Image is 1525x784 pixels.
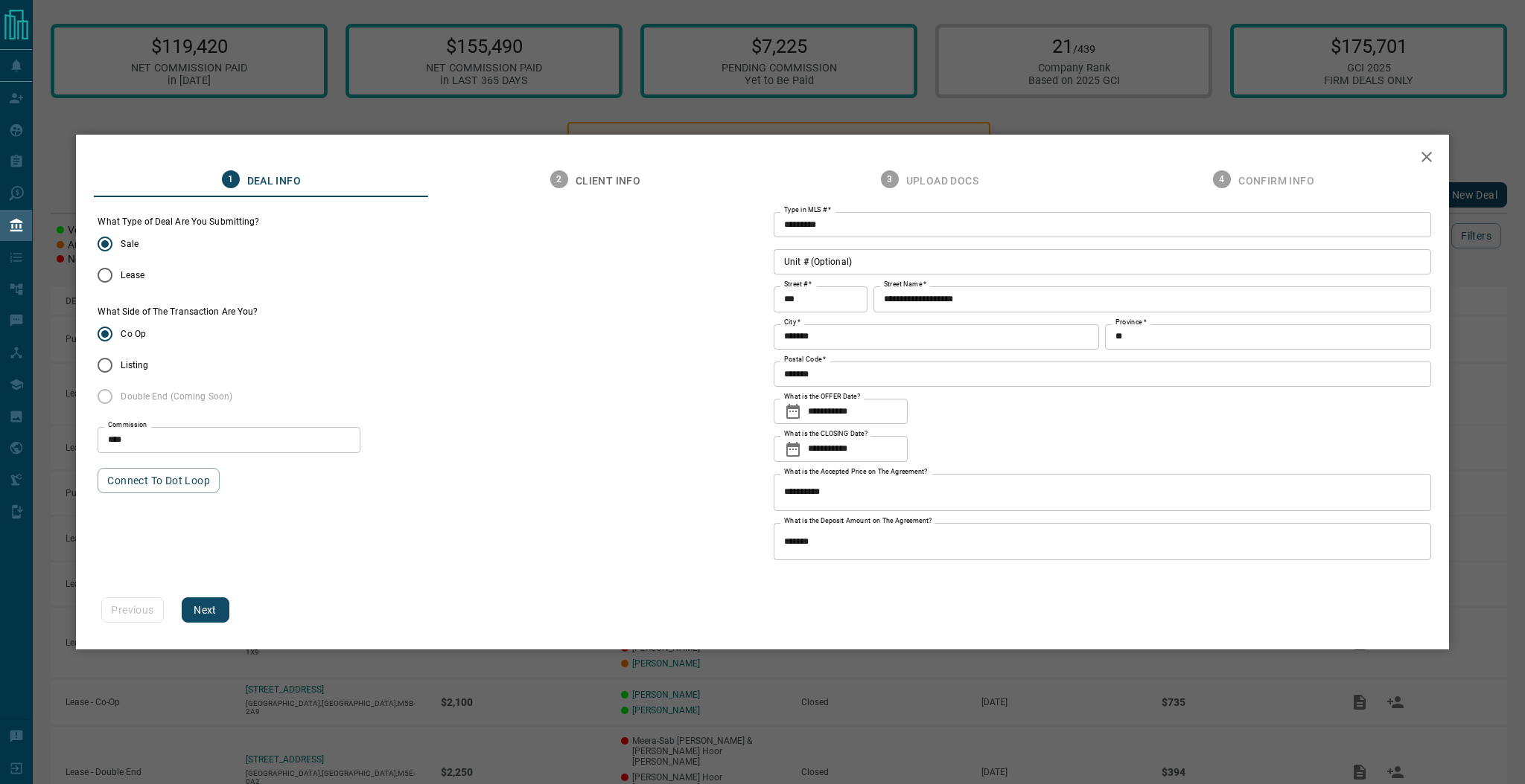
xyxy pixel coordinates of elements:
label: What is the CLOSING Date? [784,429,867,439]
text: 1 [228,174,233,184]
span: Sale [121,237,138,251]
text: 2 [556,174,561,184]
span: Client Info [576,175,640,188]
button: Connect to Dot Loop [98,468,220,493]
label: What is the Accepted Price on The Agreement? [784,467,928,477]
label: What is the OFFER Date? [784,392,860,402]
label: Commission [108,420,147,430]
label: Province [1115,318,1146,327]
label: Street # [784,280,812,289]
label: Type in MLS # [784,205,831,215]
legend: What Type of Deal Are You Submitting? [98,216,259,228]
span: Listing [121,359,148,372]
label: Postal Code [784,355,826,364]
span: Double End (Coming Soon) [121,390,232,403]
label: What is the Deposit Amount on The Agreement? [784,516,932,526]
button: Next [182,597,229,623]
label: City [784,318,800,327]
span: Co Op [121,327,146,341]
span: Lease [121,269,144,282]
label: Street Name [884,280,926,289]
span: Deal Info [247,175,302,188]
label: What Side of The Transaction Are You? [98,306,258,318]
